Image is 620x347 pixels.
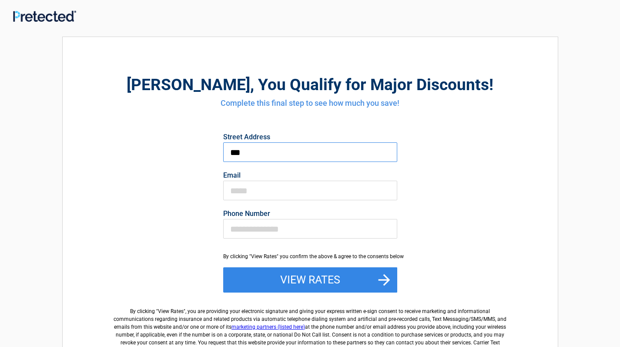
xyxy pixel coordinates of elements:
img: Main Logo [13,10,76,22]
span: View Rates [158,308,184,314]
h2: , You Qualify for Major Discounts! [111,74,510,95]
label: Email [223,172,397,179]
label: Phone Number [223,210,397,217]
h4: Complete this final step to see how much you save! [111,98,510,109]
span: [PERSON_NAME] [127,75,250,94]
div: By clicking "View Rates" you confirm the above & agree to the consents below [223,253,397,260]
button: View Rates [223,267,397,293]
label: Street Address [223,134,397,141]
a: marketing partners (listed here) [231,324,305,330]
